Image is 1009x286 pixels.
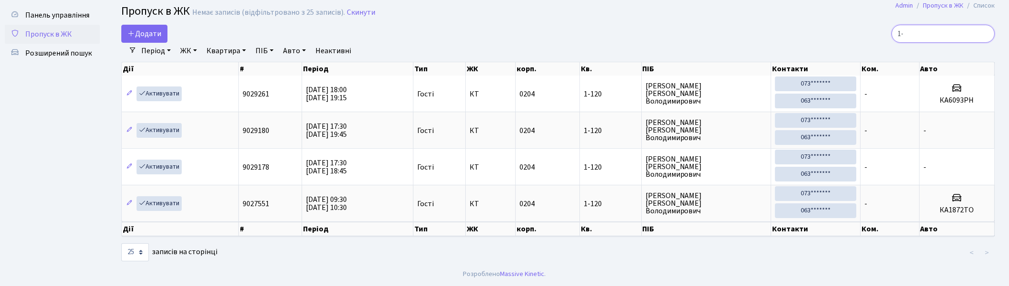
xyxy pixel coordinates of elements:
[417,127,434,134] span: Гості
[243,162,269,172] span: 9029178
[923,206,990,215] h5: КА1872ТО
[470,127,511,134] span: КТ
[466,62,516,76] th: ЖК
[584,200,637,208] span: 1-120
[137,160,182,174] a: Активувати
[470,90,511,98] span: КТ
[463,269,546,279] div: Розроблено .
[302,62,413,76] th: Період
[864,199,867,209] span: -
[417,200,434,208] span: Гості
[646,82,767,105] span: [PERSON_NAME] [PERSON_NAME] Володимирович
[466,222,516,236] th: ЖК
[279,43,310,59] a: Авто
[127,29,161,39] span: Додати
[920,62,995,76] th: Авто
[470,200,511,208] span: КТ
[963,0,995,11] li: Список
[923,125,926,136] span: -
[500,269,545,279] a: Massive Kinetic
[306,85,347,103] span: [DATE] 18:00 [DATE] 19:15
[646,192,767,215] span: [PERSON_NAME] [PERSON_NAME] Володимирович
[25,48,92,58] span: Розширений пошук
[243,125,269,136] span: 9029180
[347,8,375,17] a: Скинути
[413,222,466,236] th: Тип
[519,125,535,136] span: 0204
[864,125,867,136] span: -
[519,89,535,99] span: 0204
[646,119,767,142] span: [PERSON_NAME] [PERSON_NAME] Володимирович
[519,162,535,172] span: 0204
[519,199,535,209] span: 0204
[137,86,182,101] a: Активувати
[864,162,867,172] span: -
[642,62,771,76] th: ПІБ
[580,62,641,76] th: Кв.
[580,222,641,236] th: Кв.
[243,199,269,209] span: 9027551
[417,163,434,171] span: Гості
[121,25,167,43] a: Додати
[642,222,771,236] th: ПІБ
[176,43,201,59] a: ЖК
[5,6,100,25] a: Панель управління
[920,222,995,236] th: Авто
[25,29,72,39] span: Пропуск в ЖК
[584,127,637,134] span: 1-120
[584,90,637,98] span: 1-120
[137,123,182,138] a: Активувати
[243,89,269,99] span: 9029261
[121,243,217,261] label: записів на сторінці
[895,0,913,10] a: Admin
[192,8,345,17] div: Немає записів (відфільтровано з 25 записів).
[239,62,302,76] th: #
[470,163,511,171] span: КТ
[5,44,100,63] a: Розширений пошук
[861,222,919,236] th: Ком.
[252,43,277,59] a: ПІБ
[203,43,250,59] a: Квартира
[306,194,347,213] span: [DATE] 09:30 [DATE] 10:30
[306,121,347,140] span: [DATE] 17:30 [DATE] 19:45
[771,222,861,236] th: Контакти
[923,96,990,105] h5: КА6093РН
[771,62,861,76] th: Контакти
[516,222,580,236] th: корп.
[5,25,100,44] a: Пропуск в ЖК
[25,10,89,20] span: Панель управління
[239,222,302,236] th: #
[121,243,149,261] select: записів на сторінці
[137,196,182,211] a: Активувати
[312,43,355,59] a: Неактивні
[417,90,434,98] span: Гості
[302,222,413,236] th: Період
[891,25,995,43] input: Пошук...
[584,163,637,171] span: 1-120
[646,155,767,178] span: [PERSON_NAME] [PERSON_NAME] Володимирович
[122,62,239,76] th: Дії
[923,0,963,10] a: Пропуск в ЖК
[137,43,175,59] a: Період
[413,62,466,76] th: Тип
[516,62,580,76] th: корп.
[864,89,867,99] span: -
[122,222,239,236] th: Дії
[861,62,919,76] th: Ком.
[306,158,347,176] span: [DATE] 17:30 [DATE] 18:45
[923,162,926,172] span: -
[121,3,190,19] span: Пропуск в ЖК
